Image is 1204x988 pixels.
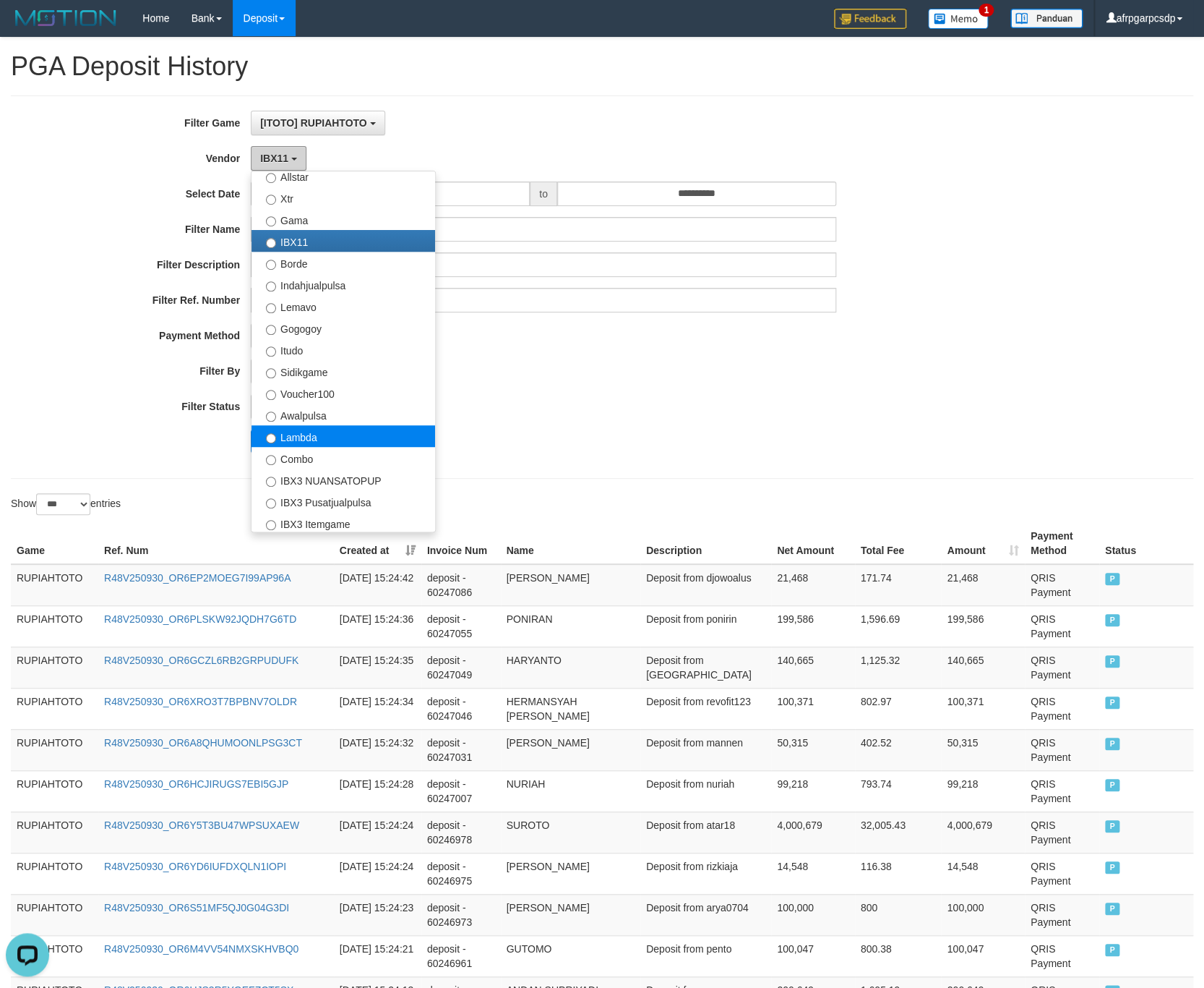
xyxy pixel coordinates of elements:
td: 140,665 [941,647,1024,688]
td: 50,315 [771,729,854,770]
td: 140,665 [771,647,854,688]
td: HERMANSYAH [PERSON_NAME] [501,688,640,729]
th: Net Amount [771,523,854,564]
td: RUPIAHTOTO [11,605,98,647]
th: Name [501,523,640,564]
input: Itudo [266,346,276,357]
td: 14,548 [941,853,1024,894]
td: 99,218 [941,770,1024,812]
label: Show entries [11,493,121,515]
td: NURIAH [501,770,640,812]
label: Gama [251,208,435,230]
input: Sidikgame [266,368,276,378]
td: Deposit from mannen [640,729,771,770]
a: R48V250930_OR6HCJIRUGS7EBI5GJP [104,778,288,790]
td: RUPIAHTOTO [11,812,98,853]
span: PAID [1105,738,1119,750]
a: R48V250930_OR6A8QHUMOONLPSG3CT [104,737,302,749]
label: Sidikgame [251,360,435,382]
td: 99,218 [771,770,854,812]
input: Allstar [266,173,276,183]
td: [DATE] 15:24:34 [334,688,421,729]
button: IBX11 [251,146,306,171]
td: deposit - 60246975 [421,853,501,894]
label: IBX11 [251,230,435,252]
button: [ITOTO] RUPIAHTOTO [251,111,384,135]
label: IBX3 Pusatjualpulsa [251,490,435,512]
td: [PERSON_NAME] [501,853,640,894]
td: Deposit from arya0704 [640,894,771,935]
input: Borde [266,260,276,270]
td: RUPIAHTOTO [11,647,98,688]
th: Invoice Num [421,523,501,564]
td: deposit - 60247007 [421,770,501,812]
span: PAID [1105,820,1119,832]
input: Gama [266,216,276,226]
td: RUPIAHTOTO [11,729,98,770]
label: Lemavo [251,295,435,317]
td: Deposit from atar18 [640,812,771,853]
td: [DATE] 15:24:23 [334,894,421,935]
a: R48V250930_OR6GCZL6RB2GRPUDUFK [104,655,298,666]
td: [DATE] 15:24:36 [334,605,421,647]
span: PAID [1105,944,1119,956]
input: Xtr [266,195,276,205]
td: PONIRAN [501,605,640,647]
td: 199,586 [941,605,1024,647]
td: 4,000,679 [941,812,1024,853]
td: RUPIAHTOTO [11,853,98,894]
td: QRIS Payment [1025,564,1099,606]
td: [PERSON_NAME] [501,729,640,770]
td: 402.52 [855,729,942,770]
td: QRIS Payment [1025,812,1099,853]
td: 4,000,679 [771,812,854,853]
td: 802.97 [855,688,942,729]
th: Status [1099,523,1193,564]
td: 100,371 [941,688,1024,729]
td: QRIS Payment [1025,688,1099,729]
label: IBX3 NUANSATOPUP [251,469,435,490]
td: RUPIAHTOTO [11,894,98,935]
th: Payment Method [1025,523,1099,564]
td: [DATE] 15:24:42 [334,564,421,606]
span: PAID [1105,573,1119,585]
td: Deposit from pento [640,935,771,976]
td: [DATE] 15:24:35 [334,647,421,688]
input: Lemavo [266,303,276,313]
label: IBX3 Itemgame [251,512,435,534]
img: Feedback.jpg [834,9,906,29]
label: Itudo [251,338,435,360]
td: 1,596.69 [855,605,942,647]
span: to [530,182,557,206]
td: QRIS Payment [1025,935,1099,976]
td: deposit - 60247046 [421,688,501,729]
input: IBX11 [266,238,276,248]
span: PAID [1105,655,1119,668]
td: 199,586 [771,605,854,647]
h1: PGA Deposit History [11,52,1193,81]
td: Deposit from rizkiaja [640,853,771,894]
input: IBX3 Pusatjualpulsa [266,498,276,508]
td: 50,315 [941,729,1024,770]
a: R48V250930_OR6EP2MOEG7I99AP96A [104,572,291,584]
td: GUTOMO [501,935,640,976]
td: 21,468 [771,564,854,606]
span: IBX11 [260,153,288,164]
span: PAID [1105,697,1119,709]
span: PAID [1105,861,1119,874]
td: SUROTO [501,812,640,853]
input: Awalpulsa [266,412,276,422]
td: [PERSON_NAME] [501,894,640,935]
td: 793.74 [855,770,942,812]
td: 100,000 [771,894,854,935]
img: MOTION_logo.png [11,7,121,29]
td: deposit - 60247031 [421,729,501,770]
select: Showentries [36,493,90,515]
a: R48V250930_OR6PLSKW92JQDH7G6TD [104,613,296,625]
span: 1 [979,4,994,17]
input: IBX3 Itemgame [266,520,276,530]
label: Xtr [251,187,435,208]
input: Combo [266,455,276,465]
td: RUPIAHTOTO [11,688,98,729]
td: [PERSON_NAME] [501,564,640,606]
